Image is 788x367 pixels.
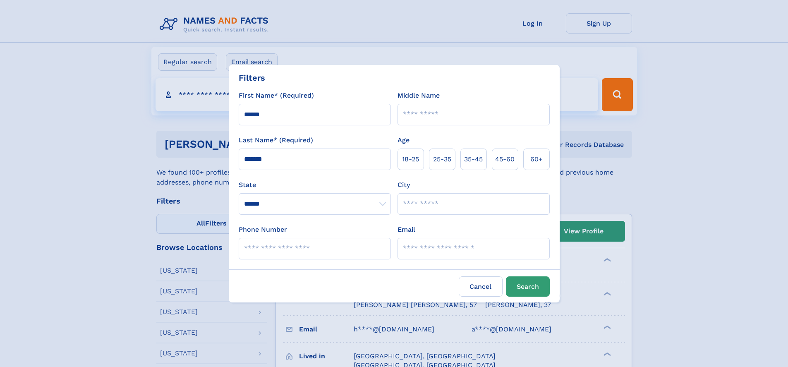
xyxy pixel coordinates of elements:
[402,154,419,164] span: 18‑25
[459,276,503,297] label: Cancel
[239,180,391,190] label: State
[398,91,440,101] label: Middle Name
[239,225,287,235] label: Phone Number
[433,154,451,164] span: 25‑35
[398,225,415,235] label: Email
[464,154,483,164] span: 35‑45
[239,91,314,101] label: First Name* (Required)
[530,154,543,164] span: 60+
[398,135,410,145] label: Age
[398,180,410,190] label: City
[495,154,515,164] span: 45‑60
[239,72,265,84] div: Filters
[506,276,550,297] button: Search
[239,135,313,145] label: Last Name* (Required)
